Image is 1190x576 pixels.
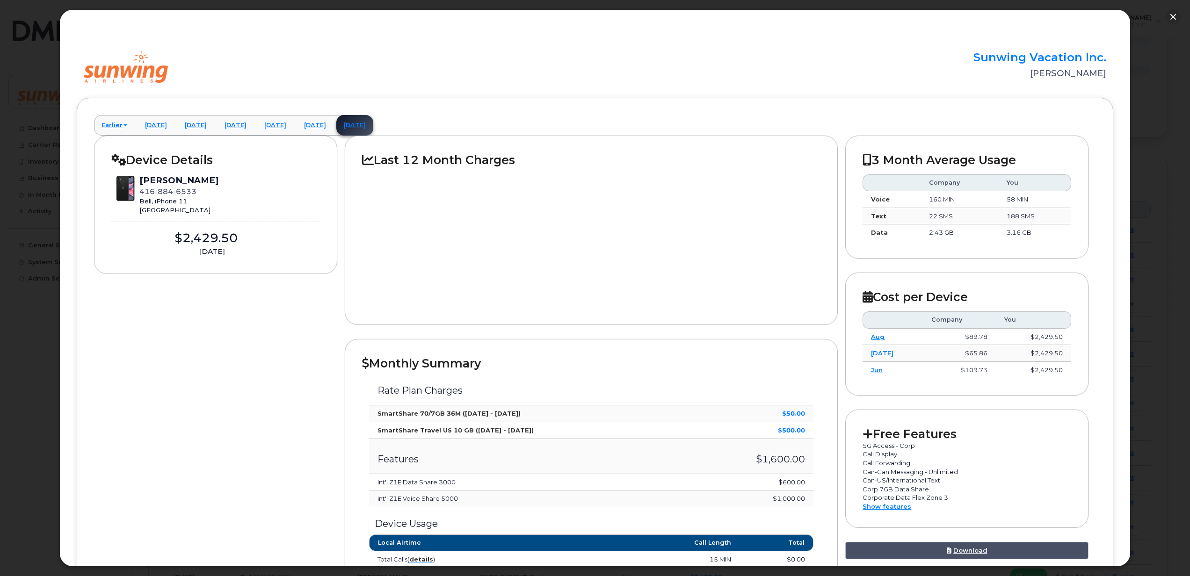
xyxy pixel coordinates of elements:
td: Total Calls [369,551,554,568]
h2: Free Features [863,427,1071,441]
strong: Text [871,212,886,220]
td: $2,429.50 [996,329,1071,346]
td: $0.00 [740,551,813,568]
a: details [409,555,433,563]
th: Total [740,534,813,551]
td: 160 MIN [921,191,998,208]
strong: Data [871,229,888,236]
td: 3.16 GB [998,224,1071,241]
h2: Monthly Summary [362,356,821,370]
p: Can-Can Messaging - Unlimited [863,468,1071,476]
strong: $50.00 [782,410,805,417]
td: Int'l Z1E Data Share 3000 [369,474,691,491]
td: $1,000.00 [691,490,813,507]
h3: Features [377,454,682,464]
td: 22 SMS [921,208,998,225]
a: Download [845,542,1088,559]
span: ( ) [407,555,435,563]
div: $2,429.50 [111,230,301,247]
td: 15 MIN [554,551,740,568]
th: Company [923,311,996,328]
strong: SmartShare Travel US 10 GB ([DATE] - [DATE]) [377,426,534,434]
td: $2,429.50 [996,345,1071,362]
strong: Voice [871,195,890,203]
div: [DATE] [111,246,312,257]
td: $2,429.50 [996,362,1071,379]
p: Call Forwarding [863,459,1071,468]
td: $600.00 [691,474,813,491]
a: [DATE] [871,349,893,357]
h3: Device Usage [369,518,814,529]
p: Corp 7GB Data Share [863,485,1071,494]
h3: $1,600.00 [699,454,805,464]
td: Int'l Z1E Voice Share 5000 [369,490,691,507]
strong: SmartShare 70/7GB 36M ([DATE] - [DATE]) [377,410,521,417]
p: Corporate Data Flex Zone 3 [863,493,1071,502]
p: 5G Access - Corp [863,441,1071,450]
strong: $500.00 [778,426,805,434]
td: $89.78 [923,329,996,346]
a: Show features [863,503,911,510]
a: Aug [871,333,885,340]
p: Can-US/International Text [863,476,1071,485]
h2: Cost per Device [863,290,1071,304]
th: Call Length [554,534,740,551]
th: You [996,311,1071,328]
td: 188 SMS [998,208,1071,225]
td: $109.73 [923,362,996,379]
div: Bell, iPhone 11 [GEOGRAPHIC_DATA] [139,197,218,214]
h3: Rate Plan Charges [377,385,805,396]
td: 58 MIN [998,191,1071,208]
a: Jun [871,366,883,374]
p: Call Display [863,450,1071,459]
td: $65.86 [923,345,996,362]
th: Local Airtime [369,534,554,551]
td: 2.43 GB [921,224,998,241]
